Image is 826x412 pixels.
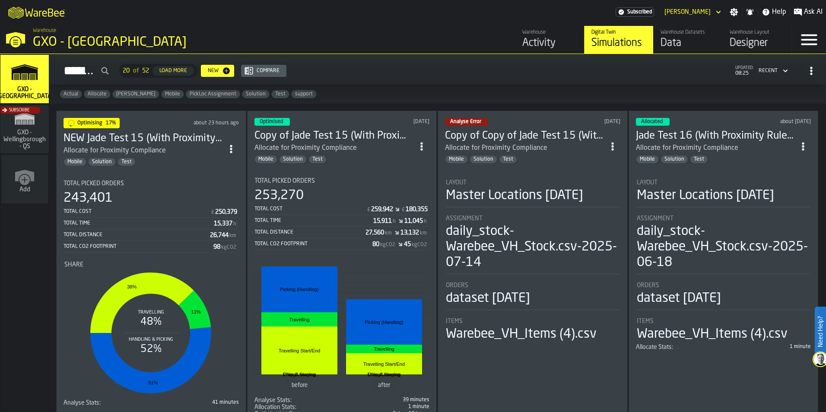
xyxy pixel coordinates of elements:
span: Total Picked Orders [254,177,315,184]
span: Orders [446,282,468,289]
span: kgCO2 [221,244,236,250]
span: Total Picked Orders [64,180,124,187]
div: Updated: 10/07/2025, 13:53:25 Created: 10/07/2025, 13:49:58 [741,119,811,125]
div: Title [254,404,340,411]
span: kgCO2 [380,242,395,248]
div: stat-Orders [446,282,619,310]
div: Title [446,179,619,186]
span: Share [64,261,83,268]
div: stat-Allocation Stats: [254,404,430,411]
span: Test [272,91,289,97]
div: Title [637,179,810,186]
span: updated: [735,66,753,70]
div: Title [254,397,340,404]
div: stat-Assignment [637,215,810,274]
div: Digital Twin [591,29,646,35]
a: link-to-/wh/i/a3c616c1-32a4-47e6-8ca0-af4465b04030/data [653,26,722,54]
div: Allocate for Proximity Compliance [64,146,223,156]
div: Stat Value [215,209,237,216]
div: Total Time [64,220,214,226]
span: 17% [106,120,116,126]
span: Optimising [77,120,102,126]
div: 253,270 [254,188,304,203]
span: support [292,91,316,97]
span: Solution [280,156,306,162]
section: card-SimulationDashboardCard-optimising [64,173,239,406]
span: km [229,233,236,239]
button: button-Compare [241,65,286,77]
span: PickLoc Assignment [186,91,240,97]
span: Optimised [260,119,283,124]
div: Allocate for Proximity Compliance [636,143,738,153]
div: Activity [522,36,577,50]
span: Test [690,156,708,162]
div: Updated: 27/08/2025, 09:48:09 Created: 27/08/2025, 09:41:48 [180,120,239,126]
div: Total Time [254,218,374,224]
div: Title [64,261,238,268]
div: Warehouse [522,29,577,35]
span: km [385,230,392,236]
div: Title [637,215,810,222]
span: Items [446,318,463,325]
div: Allocate for Proximity Compliance [254,143,357,153]
button: button-Load More [152,66,194,76]
div: Total CO2 Footprint [64,244,213,250]
span: Layout [637,179,658,186]
div: DropdownMenuValue-Jade Webb [661,7,723,17]
div: Master Locations [DATE] [637,188,774,203]
h2: button-Simulations [49,54,826,85]
div: Title [446,282,619,289]
span: Allocate Stats: [636,344,673,351]
span: 08:25 [735,70,753,76]
a: link-to-/wh/new [1,155,48,205]
div: Warehouse Datasets [661,29,715,35]
span: 52 [142,67,149,74]
div: Allocate for Proximity Compliance [636,143,796,153]
span: Subscribed [627,9,652,15]
div: stat-Assignment [446,215,619,274]
div: Stat Value [371,206,393,213]
div: DropdownMenuValue-Jade Webb [664,9,711,16]
span: Jade [113,91,159,97]
section: card-SimulationDashboardCard-allocated [636,171,811,351]
div: Compare [253,68,283,74]
button: button-New [201,65,234,77]
span: £ [367,207,370,213]
span: Allocated [641,119,663,124]
div: Allocate for Proximity Compliance [445,143,605,153]
div: status-3 2 [254,118,290,126]
div: Allocate for Proximity Compliance [254,143,414,153]
span: Mobile [64,159,86,165]
span: Items [637,318,654,325]
div: Title [64,399,149,406]
label: button-toggle-Settings [726,8,742,16]
span: km [420,230,427,236]
a: link-to-/wh/i/a3c616c1-32a4-47e6-8ca0-af4465b04030/simulations [584,26,653,54]
div: daily_stock-Warebee_VH_Stock.csv-2025-06-18 [637,224,810,270]
div: Copy of Copy of Jade Test 15 (With Proximity Rules + No VMI) [445,129,605,143]
div: Title [446,318,619,325]
div: DropdownMenuValue-4 [759,68,778,74]
span: Subscribe [9,108,29,113]
span: Allocate [84,91,110,97]
span: h [233,221,236,227]
div: Stat Value [400,229,419,236]
div: Updated: 15/08/2025, 13:36:04 Created: 14/07/2025, 15:45:09 [360,119,429,125]
div: Title [254,177,430,184]
div: Stat Value [372,241,379,248]
div: Total Distance [254,229,366,235]
span: Actual [60,91,82,97]
div: Title [446,215,619,222]
span: Mobile [255,156,277,162]
div: Warebee_VH_Items (4).csv [637,326,788,342]
span: Add [19,186,30,193]
div: DropdownMenuValue-4 [755,66,790,76]
span: Help [772,7,786,17]
div: ButtonLoadMore-Load More-Prev-First-Last [116,64,201,78]
div: Data [661,36,715,50]
div: Designer [730,36,785,50]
